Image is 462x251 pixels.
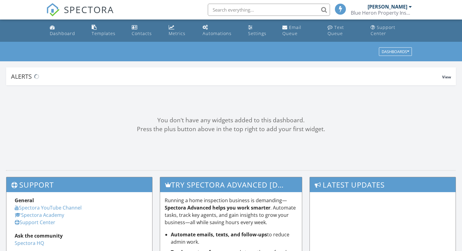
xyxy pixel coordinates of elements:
[160,177,302,192] h3: Try spectora advanced [DATE]
[325,22,363,39] a: Text Queue
[92,30,116,36] div: Templates
[171,231,298,246] li: to reduce admin work.
[132,30,152,36] div: Contacts
[442,74,451,80] span: View
[248,30,266,36] div: Settings
[382,50,409,54] div: Dashboards
[169,30,185,36] div: Metrics
[46,8,114,21] a: SPECTORA
[15,197,34,204] strong: General
[129,22,161,39] a: Contacts
[166,22,195,39] a: Metrics
[6,125,456,134] div: Press the plus button above in the top right to add your first widget.
[6,177,152,192] h3: Support
[203,30,232,36] div: Automations
[351,10,412,16] div: Blue Heron Property Inspections
[200,22,241,39] a: Automations (Basic)
[208,4,330,16] input: Search everything...
[11,72,442,81] div: Alerts
[368,22,415,39] a: Support Center
[280,22,320,39] a: Email Queue
[64,3,114,16] span: SPECTORA
[15,212,64,218] a: Spectora Academy
[171,231,267,238] strong: Automate emails, texts, and follow-ups
[246,22,275,39] a: Settings
[371,24,395,36] div: Support Center
[15,232,144,239] div: Ask the community
[15,240,44,246] a: Spectora HQ
[165,197,298,226] p: Running a home inspection business is demanding— . Automate tasks, track key agents, and gain ins...
[50,30,75,36] div: Dashboard
[328,24,344,36] div: Text Queue
[47,22,84,39] a: Dashboard
[310,177,456,192] h3: Latest Updates
[165,204,270,211] strong: Spectora Advanced helps you work smarter
[379,48,412,56] button: Dashboards
[89,22,124,39] a: Templates
[15,204,82,211] a: Spectora YouTube Channel
[368,4,407,10] div: [PERSON_NAME]
[282,24,301,36] div: Email Queue
[15,219,55,226] a: Support Center
[46,3,60,16] img: The Best Home Inspection Software - Spectora
[6,116,456,125] div: You don't have any widgets added to this dashboard.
